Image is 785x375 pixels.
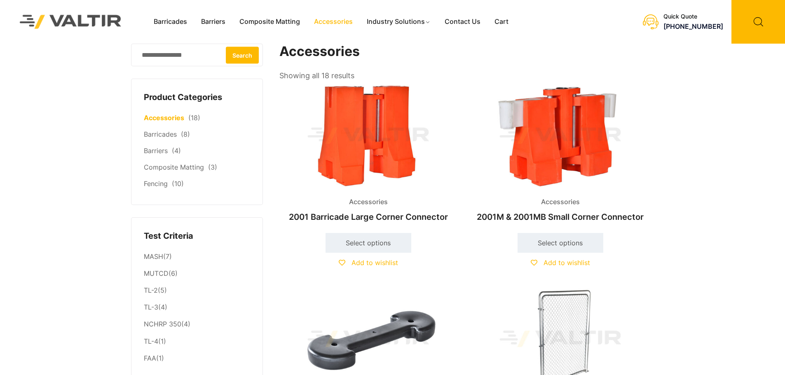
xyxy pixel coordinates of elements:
[518,233,603,253] a: Select options for “2001M & 2001MB Small Corner Connector”
[144,350,250,365] li: (1)
[172,179,184,188] span: (10)
[144,266,250,282] li: (6)
[188,114,200,122] span: (18)
[9,4,132,39] img: Valtir Rentals
[144,163,204,171] a: Composite Matting
[144,337,158,345] a: TL-4
[144,179,168,188] a: Fencing
[326,233,411,253] a: Select options for “2001 Barricade Large Corner Connector”
[531,259,590,267] a: Add to wishlist
[144,248,250,265] li: (7)
[172,147,181,155] span: (4)
[144,303,158,311] a: TL-3
[144,230,250,242] h4: Test Criteria
[144,320,181,328] a: NCHRP 350
[438,16,487,28] a: Contact Us
[279,69,354,83] p: Showing all 18 results
[144,333,250,350] li: (1)
[181,130,190,138] span: (8)
[535,196,586,208] span: Accessories
[544,259,590,267] span: Add to wishlist
[487,16,516,28] a: Cart
[208,163,217,171] span: (3)
[144,252,163,261] a: MASH
[279,208,457,226] h2: 2001 Barricade Large Corner Connector
[144,299,250,316] li: (4)
[144,316,250,333] li: (4)
[663,22,723,30] a: [PHONE_NUMBER]
[144,91,250,104] h4: Product Categories
[339,259,398,267] a: Add to wishlist
[663,13,723,20] div: Quick Quote
[226,47,259,63] button: Search
[279,44,650,60] h1: Accessories
[471,82,649,226] a: Accessories2001M & 2001MB Small Corner Connector
[144,354,156,362] a: FAA
[144,130,177,138] a: Barricades
[232,16,307,28] a: Composite Matting
[471,208,649,226] h2: 2001M & 2001MB Small Corner Connector
[144,269,169,277] a: MUTCD
[343,196,394,208] span: Accessories
[279,82,457,226] a: Accessories2001 Barricade Large Corner Connector
[144,282,250,299] li: (5)
[147,16,194,28] a: Barricades
[144,286,158,294] a: TL-2
[351,259,398,267] span: Add to wishlist
[360,16,438,28] a: Industry Solutions
[307,16,360,28] a: Accessories
[144,147,168,155] a: Barriers
[144,114,184,122] a: Accessories
[194,16,232,28] a: Barriers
